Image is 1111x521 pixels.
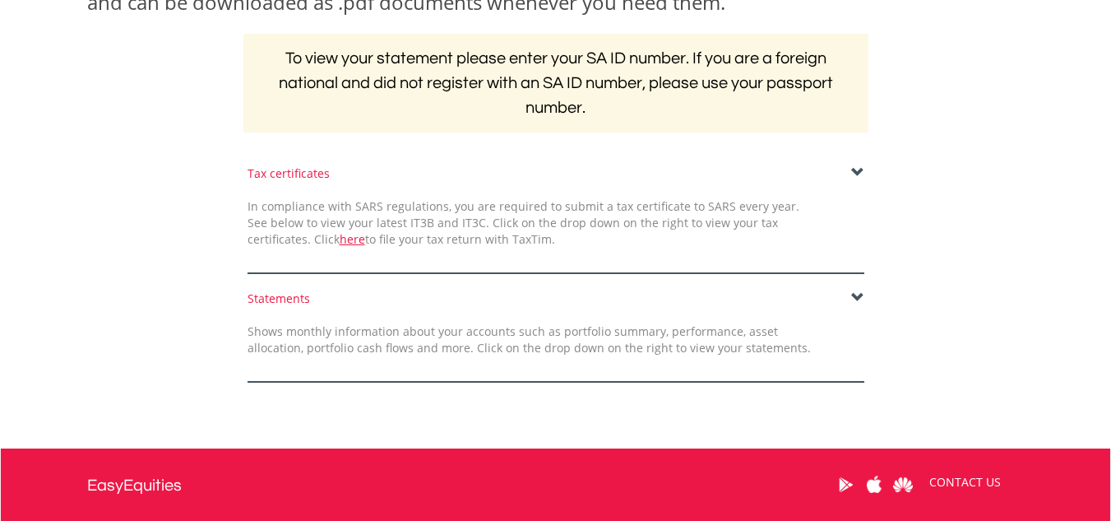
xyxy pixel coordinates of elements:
a: Apple [860,459,889,510]
div: Shows monthly information about your accounts such as portfolio summary, performance, asset alloc... [235,323,823,356]
div: Statements [248,291,864,307]
a: CONTACT US [918,459,1012,505]
div: Tax certificates [248,165,864,182]
h2: To view your statement please enter your SA ID number. If you are a foreign national and did not ... [243,34,868,133]
a: Google Play [831,459,860,510]
a: here [340,231,365,247]
span: Click to file your tax return with TaxTim. [314,231,555,247]
span: In compliance with SARS regulations, you are required to submit a tax certificate to SARS every y... [248,198,799,247]
a: Huawei [889,459,918,510]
